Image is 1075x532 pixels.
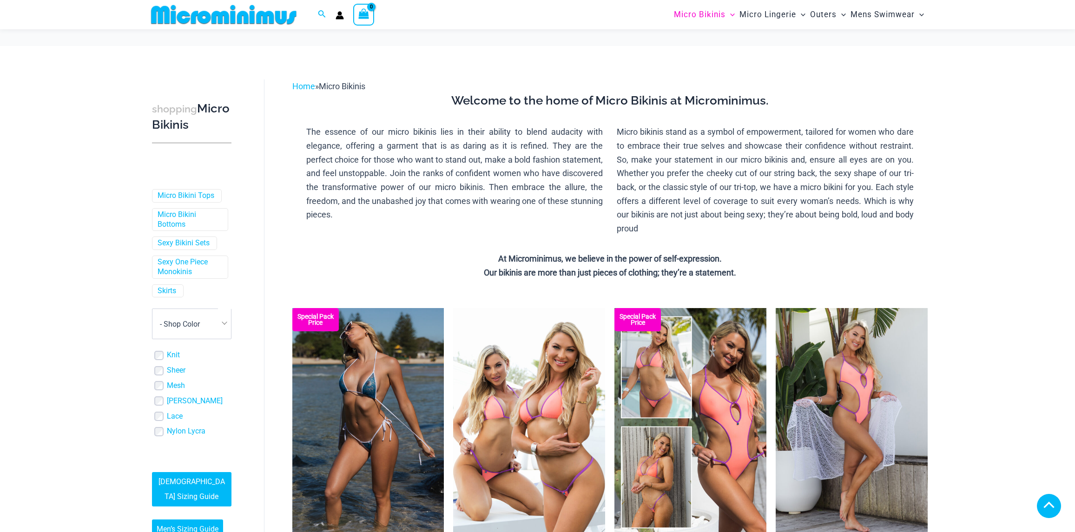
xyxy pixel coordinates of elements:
b: Special Pack Price [292,314,339,326]
span: Micro Lingerie [739,3,796,26]
a: Sheer [167,366,185,375]
a: Lace [167,412,183,421]
h3: Micro Bikinis [152,101,231,133]
a: Micro LingerieMenu ToggleMenu Toggle [737,3,808,26]
a: Micro Bikini Bottoms [158,210,221,230]
span: - Shop Color [152,309,231,339]
p: The essence of our micro bikinis lies in their ability to blend audacity with elegance, offering ... [306,125,603,222]
a: [DEMOGRAPHIC_DATA] Sizing Guide [152,472,231,506]
span: Outers [810,3,837,26]
a: Mens SwimwearMenu ToggleMenu Toggle [848,3,926,26]
a: Mesh [167,381,185,391]
a: [PERSON_NAME] [167,396,223,406]
h3: Welcome to the home of Micro Bikinis at Microminimus. [299,93,921,109]
a: Search icon link [318,9,326,20]
span: shopping [152,103,197,115]
p: Micro bikinis stand as a symbol of empowerment, tailored for women who dare to embrace their true... [617,125,914,236]
span: - Shop Color [160,320,200,328]
span: Menu Toggle [915,3,924,26]
a: View Shopping Cart, empty [353,4,375,25]
a: Nylon Lycra [167,427,205,436]
span: Menu Toggle [796,3,805,26]
span: - Shop Color [152,309,231,339]
span: Micro Bikinis [674,3,725,26]
span: » [292,81,365,91]
strong: At Microminimus, we believe in the power of self-expression. [498,254,722,263]
a: Sexy One Piece Monokinis [158,257,221,277]
span: Menu Toggle [837,3,846,26]
strong: Our bikinis are more than just pieces of clothing; they’re a statement. [484,268,736,277]
span: Menu Toggle [725,3,735,26]
span: Mens Swimwear [851,3,915,26]
a: Knit [167,350,180,360]
img: MM SHOP LOGO FLAT [147,4,300,25]
span: Micro Bikinis [319,81,365,91]
a: Sexy Bikini Sets [158,238,210,248]
a: OutersMenu ToggleMenu Toggle [808,3,848,26]
a: Micro BikinisMenu ToggleMenu Toggle [672,3,737,26]
a: Home [292,81,315,91]
a: Micro Bikini Tops [158,191,214,201]
a: Account icon link [336,11,344,20]
a: Skirts [158,286,176,296]
nav: Site Navigation [670,1,928,28]
b: Special Pack Price [614,314,661,326]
